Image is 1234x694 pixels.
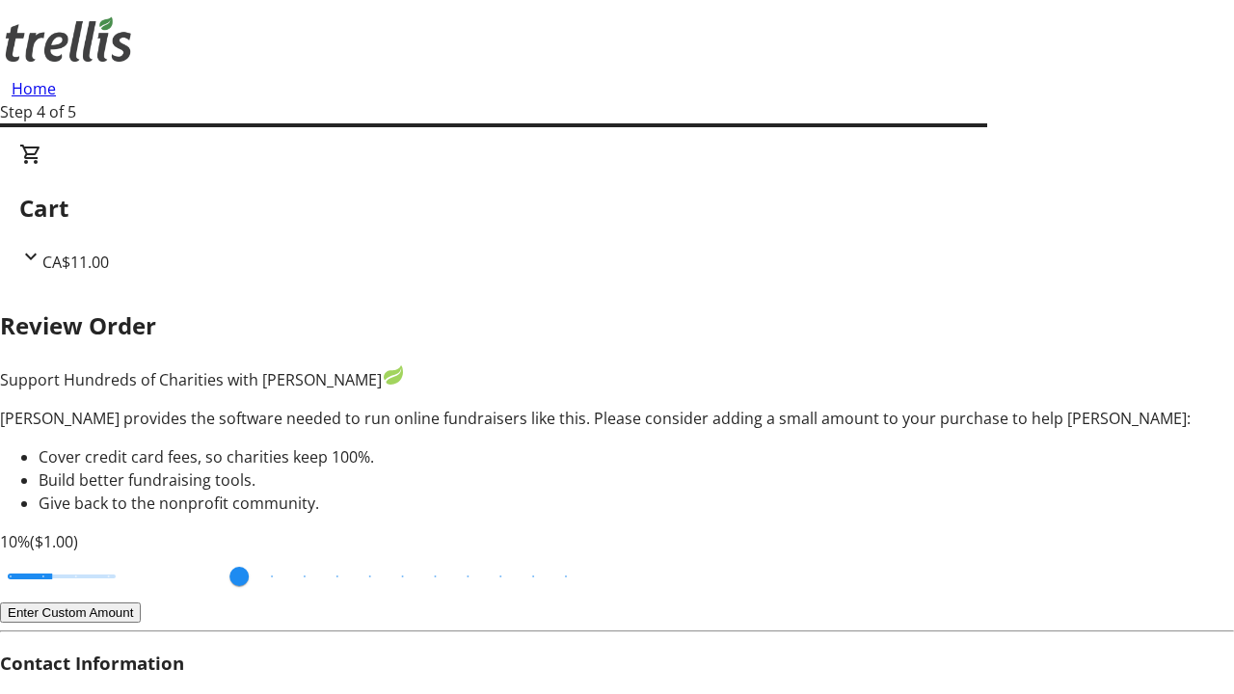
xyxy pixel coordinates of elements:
h2: Cart [19,191,1215,226]
span: CA$11.00 [42,252,109,273]
li: Build better fundraising tools. [39,468,1234,492]
li: Give back to the nonprofit community. [39,492,1234,515]
li: Cover credit card fees, so charities keep 100%. [39,445,1234,468]
div: CartCA$11.00 [19,143,1215,274]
